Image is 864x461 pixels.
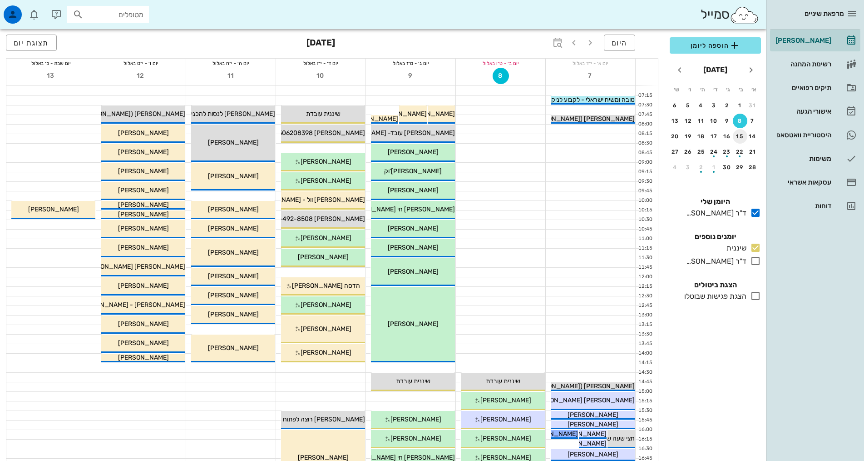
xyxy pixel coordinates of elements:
[707,129,721,144] button: 17
[682,256,746,267] div: ד"ר [PERSON_NAME]
[746,114,760,128] button: 7
[118,148,169,156] span: [PERSON_NAME]
[670,231,761,242] h4: יומנים נוספים
[78,110,185,118] span: [PERSON_NAME] ([PERSON_NAME])
[746,129,760,144] button: 14
[681,164,696,170] div: 3
[720,102,734,109] div: 2
[733,129,747,144] button: 15
[681,114,696,128] button: 12
[770,124,860,146] a: תגהיסטוריית וואטסאפ
[694,133,708,140] div: 18
[636,168,654,176] div: 09:15
[118,129,169,137] span: [PERSON_NAME]
[118,225,169,232] span: [PERSON_NAME]
[118,244,169,251] span: [PERSON_NAME]
[388,186,439,194] span: [PERSON_NAME]
[390,435,441,442] span: [PERSON_NAME]
[636,235,654,243] div: 11:00
[384,167,442,175] span: [PERSON_NAME]'וק
[313,72,329,80] span: 10
[636,130,654,138] div: 08:15
[668,149,682,155] div: 27
[493,68,509,84] button: 8
[720,149,734,155] div: 23
[694,118,708,124] div: 11
[722,82,734,97] th: ג׳
[774,84,831,91] div: תיקים רפואיים
[671,82,682,97] th: ש׳
[636,225,654,233] div: 10:45
[707,149,721,155] div: 24
[774,179,831,186] div: עסקאות אשראי
[636,340,654,348] div: 13:45
[604,35,635,51] button: היום
[301,349,351,356] span: [PERSON_NAME]
[636,407,654,415] div: 15:30
[709,82,721,97] th: ד׳
[668,102,682,109] div: 6
[396,377,430,385] span: שיננית עובדת
[670,280,761,291] h4: הצגת ביטולים
[733,133,747,140] div: 15
[720,133,734,140] div: 16
[707,133,721,140] div: 17
[707,114,721,128] button: 10
[681,102,696,109] div: 5
[733,145,747,159] button: 22
[186,59,276,68] div: יום ה׳ - י״ח באלול
[707,164,721,170] div: 1
[636,245,654,252] div: 11:15
[774,37,831,44] div: [PERSON_NAME]
[668,133,682,140] div: 20
[746,164,760,170] div: 28
[118,339,169,347] span: [PERSON_NAME]
[668,118,682,124] div: 13
[677,40,754,51] span: הוספה ליומן
[683,82,695,97] th: ו׳
[532,396,635,404] span: [PERSON_NAME] [PERSON_NAME]
[743,62,759,78] button: חודש שעבר
[208,225,259,232] span: [PERSON_NAME]
[298,253,349,261] span: [PERSON_NAME]
[636,149,654,157] div: 08:45
[336,129,455,137] span: [PERSON_NAME] עובד- [PERSON_NAME]
[222,129,365,137] span: [PERSON_NAME] 0506208398 נקבע לפני חצי שנה!
[556,430,607,438] span: [PERSON_NAME]
[546,59,635,68] div: יום א׳ - י״ד באלול
[568,421,618,428] span: [PERSON_NAME]
[636,92,654,100] div: 07:15
[388,244,439,251] span: [PERSON_NAME]
[345,205,455,213] span: [PERSON_NAME] חי [PERSON_NAME]
[636,331,654,338] div: 13:30
[133,72,149,80] span: 12
[78,301,185,309] span: [PERSON_NAME] - [PERSON_NAME]
[390,416,441,423] span: [PERSON_NAME]
[301,325,351,333] span: [PERSON_NAME]
[208,249,259,256] span: [PERSON_NAME]
[636,206,654,214] div: 10:15
[27,7,32,13] span: תג
[456,59,545,68] div: יום ב׳ - ט״ו באלול
[720,160,734,175] button: 30
[636,378,654,386] div: 14:45
[388,225,439,232] span: [PERSON_NAME]
[746,98,760,113] button: 31
[735,82,747,97] th: ב׳
[118,167,169,175] span: [PERSON_NAME]
[770,53,860,75] a: רשימת המתנה
[612,39,627,47] span: היום
[746,149,760,155] div: 21
[208,172,259,180] span: [PERSON_NAME]
[774,108,831,115] div: אישורי הגעה
[118,354,169,361] span: [PERSON_NAME]
[668,160,682,175] button: 4
[774,155,831,162] div: משימות
[770,171,860,193] a: עסקאות אשראי
[230,215,365,223] span: [PERSON_NAME] 058-492-8508- אישרה הגעה
[681,160,696,175] button: 3
[720,164,734,170] div: 30
[681,145,696,159] button: 26
[748,82,760,97] th: א׳
[187,110,275,118] span: [PERSON_NAME] לנסות להכניס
